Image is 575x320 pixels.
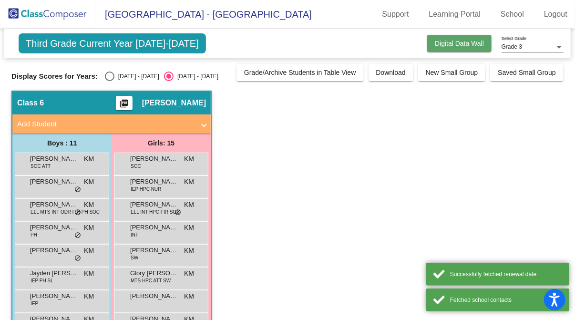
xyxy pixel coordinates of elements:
[17,98,44,108] span: Class 6
[84,177,94,187] span: KM
[11,72,98,81] span: Display Scores for Years:
[114,72,159,81] div: [DATE] - [DATE]
[450,296,562,304] div: Fetched school contacts
[30,177,78,186] span: [PERSON_NAME]
[130,200,178,209] span: [PERSON_NAME]
[74,186,81,194] span: do_not_disturb_alt
[375,7,417,22] a: Support
[17,119,195,130] mat-panel-title: Add Student
[95,7,312,22] span: [GEOGRAPHIC_DATA] - [GEOGRAPHIC_DATA]
[84,200,94,210] span: KM
[116,96,133,110] button: Print Students Details
[435,40,484,47] span: Digital Data Wall
[74,255,81,262] span: do_not_disturb_alt
[84,268,94,279] span: KM
[118,99,130,112] mat-icon: picture_as_pdf
[84,154,94,164] span: KM
[130,223,178,232] span: [PERSON_NAME]
[244,69,356,76] span: Grade/Archive Students in Table View
[31,300,38,307] span: IEP
[131,277,171,284] span: MTS HPC ATT SW
[502,43,522,50] span: Grade 3
[418,64,486,81] button: New Small Group
[12,114,211,134] mat-expansion-panel-header: Add Student
[131,186,161,193] span: IEP HPC NUR
[236,64,364,81] button: Grade/Archive Students in Table View
[493,7,532,22] a: School
[184,268,194,279] span: KM
[31,163,51,170] span: SOC ATT
[490,64,563,81] button: Saved Small Group
[130,154,178,164] span: [PERSON_NAME]
[376,69,406,76] span: Download
[184,246,194,256] span: KM
[105,72,218,81] mat-radio-group: Select an option
[12,134,112,153] div: Boys : 11
[131,231,138,238] span: INT
[84,291,94,301] span: KM
[142,98,206,108] span: [PERSON_NAME]
[74,209,81,217] span: do_not_disturb_alt
[30,268,78,278] span: Jayden [PERSON_NAME] [PERSON_NAME]
[130,177,178,186] span: [PERSON_NAME]
[184,177,194,187] span: KM
[30,246,78,255] span: [PERSON_NAME]
[369,64,413,81] button: Download
[426,69,478,76] span: New Small Group
[19,33,206,53] span: Third Grade Current Year [DATE]-[DATE]
[450,270,562,279] div: Successfully fetched renewal date
[184,291,194,301] span: KM
[30,291,78,301] span: [PERSON_NAME]
[31,208,100,216] span: ELL MTS INT ODR FIR PH SOC
[131,163,141,170] span: SOC
[84,223,94,233] span: KM
[112,134,211,153] div: Girls: 15
[130,291,178,301] span: [PERSON_NAME]
[31,277,53,284] span: IEP PH SL
[84,246,94,256] span: KM
[184,154,194,164] span: KM
[184,223,194,233] span: KM
[30,154,78,164] span: [PERSON_NAME]
[498,69,555,76] span: Saved Small Group
[130,246,178,255] span: [PERSON_NAME]-[PERSON_NAME]
[184,200,194,210] span: KM
[536,7,575,22] a: Logout
[130,268,178,278] span: Glory [PERSON_NAME]
[74,232,81,239] span: do_not_disturb_alt
[30,200,78,209] span: [PERSON_NAME]
[131,254,138,261] span: SW
[175,209,181,217] span: do_not_disturb_alt
[421,7,489,22] a: Learning Portal
[30,223,78,232] span: [PERSON_NAME]
[174,72,218,81] div: [DATE] - [DATE]
[131,208,180,216] span: ELL INT HPC FIR SOC
[427,35,492,52] button: Digital Data Wall
[31,231,37,238] span: PH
